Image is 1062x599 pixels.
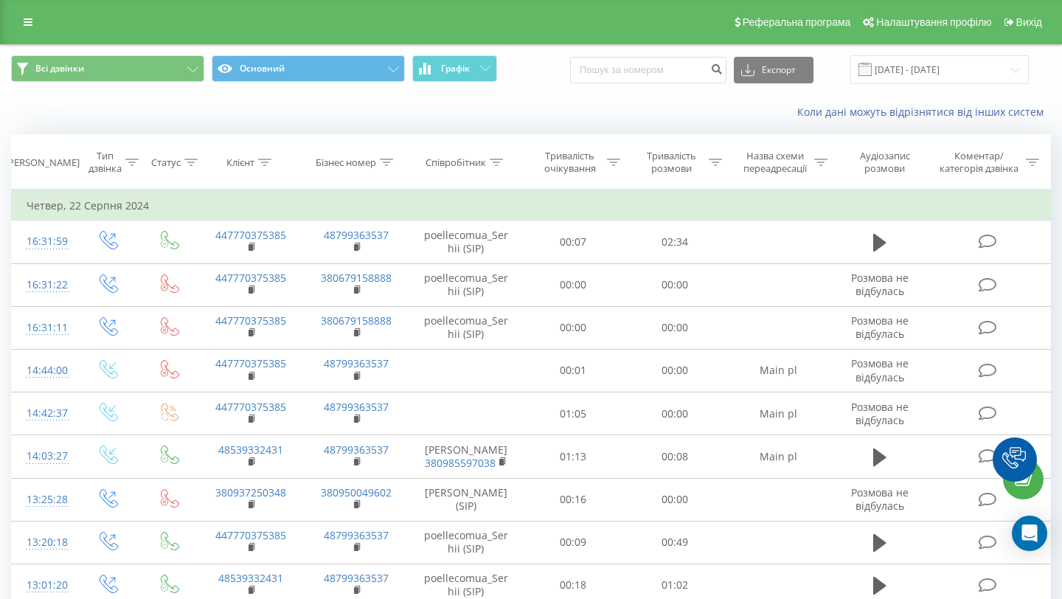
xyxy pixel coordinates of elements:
[215,271,286,285] a: 447770375385
[570,57,726,83] input: Пошук за номером
[88,150,122,175] div: Тип дзвінка
[212,55,405,82] button: Основний
[637,150,705,175] div: Тривалість розмови
[409,263,523,306] td: poellecomua_Serhii (SIP)
[215,400,286,414] a: 447770375385
[624,392,726,435] td: 00:00
[27,271,62,299] div: 16:31:22
[844,150,925,175] div: Аудіозапис розмови
[523,263,625,306] td: 00:00
[624,221,726,263] td: 02:34
[409,221,523,263] td: poellecomua_Serhii (SIP)
[226,156,254,169] div: Клієнт
[409,306,523,349] td: poellecomua_Serhii (SIP)
[324,528,389,542] a: 48799363537
[851,400,909,427] span: Розмова не відбулась
[409,478,523,521] td: [PERSON_NAME] (SIP)
[624,306,726,349] td: 00:00
[35,63,84,75] span: Всі дзвінки
[27,227,62,256] div: 16:31:59
[321,314,392,328] a: 380679158888
[324,571,389,585] a: 48799363537
[218,571,283,585] a: 48539332431
[523,349,625,392] td: 00:01
[409,521,523,564] td: poellecomua_Serhii (SIP)
[218,443,283,457] a: 48539332431
[739,150,811,175] div: Назва схеми переадресації
[324,228,389,242] a: 48799363537
[215,356,286,370] a: 447770375385
[324,400,389,414] a: 48799363537
[215,228,286,242] a: 447770375385
[321,271,392,285] a: 380679158888
[523,392,625,435] td: 01:05
[851,356,909,384] span: Розмова не відбулась
[27,442,62,471] div: 14:03:27
[523,478,625,521] td: 00:16
[27,399,62,428] div: 14:42:37
[27,485,62,514] div: 13:25:28
[536,150,604,175] div: Тривалість очікування
[324,443,389,457] a: 48799363537
[876,16,991,28] span: Налаштування профілю
[1012,516,1047,551] div: Open Intercom Messenger
[743,16,851,28] span: Реферальна програма
[726,435,831,478] td: Main pl
[523,221,625,263] td: 00:07
[27,314,62,342] div: 16:31:11
[936,150,1022,175] div: Коментар/категорія дзвінка
[12,191,1051,221] td: Четвер, 22 Серпня 2024
[797,105,1051,119] a: Коли дані можуть відрізнятися вiд інших систем
[11,55,204,82] button: Всі дзвінки
[624,521,726,564] td: 00:49
[27,528,62,557] div: 13:20:18
[426,156,486,169] div: Співробітник
[851,314,909,341] span: Розмова не відбулась
[215,485,286,499] a: 380937250348
[851,485,909,513] span: Розмова не відбулась
[409,435,523,478] td: [PERSON_NAME]
[27,356,62,385] div: 14:44:00
[624,435,726,478] td: 00:08
[624,478,726,521] td: 00:00
[215,528,286,542] a: 447770375385
[316,156,376,169] div: Бізнес номер
[726,349,831,392] td: Main pl
[523,306,625,349] td: 00:00
[321,485,392,499] a: 380950049602
[624,263,726,306] td: 00:00
[523,521,625,564] td: 00:09
[1016,16,1042,28] span: Вихід
[215,314,286,328] a: 447770375385
[441,63,470,74] span: Графік
[523,435,625,478] td: 01:13
[412,55,497,82] button: Графік
[151,156,181,169] div: Статус
[734,57,813,83] button: Експорт
[324,356,389,370] a: 48799363537
[5,156,80,169] div: [PERSON_NAME]
[851,271,909,298] span: Розмова не відбулась
[624,349,726,392] td: 00:00
[425,456,496,470] a: 380985597038
[726,392,831,435] td: Main pl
